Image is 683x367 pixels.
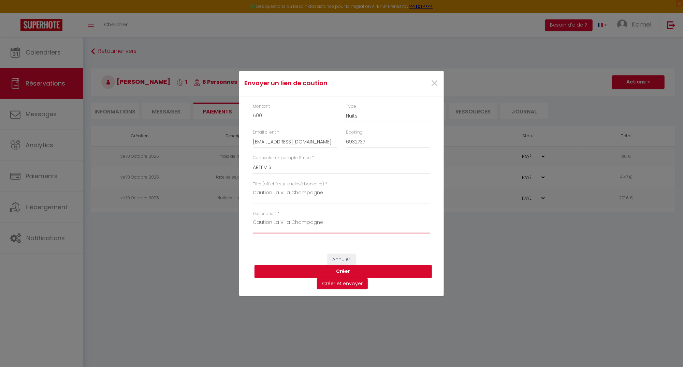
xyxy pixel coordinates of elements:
[430,73,439,94] span: ×
[253,129,276,136] label: Email client
[430,76,439,91] button: Close
[253,103,270,110] label: Montant
[317,278,368,290] button: Créer et envoyer
[255,265,432,278] button: Créer
[346,129,363,136] label: Booking
[346,103,356,110] label: Type
[253,211,276,217] label: Description
[253,181,324,187] label: Titre (affiché sur le relevé bancaire)
[328,254,356,265] button: Annuler
[253,155,311,161] label: Connecter un compte Stripe
[244,78,371,88] h4: Envoyer un lien de caution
